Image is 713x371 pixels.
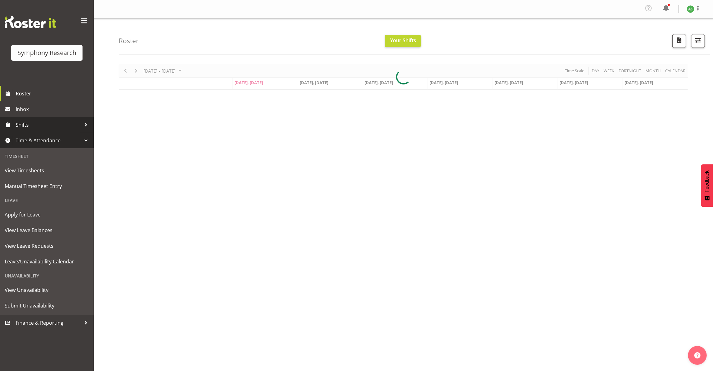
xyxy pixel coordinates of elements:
[16,120,81,130] span: Shifts
[2,254,92,269] a: Leave/Unavailability Calendar
[2,298,92,313] a: Submit Unavailability
[701,164,713,207] button: Feedback - Show survey
[694,352,700,358] img: help-xxl-2.png
[2,150,92,163] div: Timesheet
[16,318,81,328] span: Finance & Reporting
[5,226,89,235] span: View Leave Balances
[687,5,694,13] img: ange-steiger11422.jpg
[5,210,89,219] span: Apply for Leave
[5,301,89,310] span: Submit Unavailability
[2,238,92,254] a: View Leave Requests
[5,257,89,266] span: Leave/Unavailability Calendar
[691,34,705,48] button: Filter Shifts
[16,104,91,114] span: Inbox
[5,181,89,191] span: Manual Timesheet Entry
[119,37,139,44] h4: Roster
[5,166,89,175] span: View Timesheets
[5,241,89,251] span: View Leave Requests
[2,269,92,282] div: Unavailability
[672,34,686,48] button: Download a PDF of the roster according to the set date range.
[18,48,76,58] div: Symphony Research
[5,285,89,295] span: View Unavailability
[2,282,92,298] a: View Unavailability
[2,163,92,178] a: View Timesheets
[2,194,92,207] div: Leave
[2,207,92,222] a: Apply for Leave
[704,170,710,192] span: Feedback
[390,37,416,44] span: Your Shifts
[5,16,56,28] img: Rosterit website logo
[16,136,81,145] span: Time & Attendance
[385,35,421,47] button: Your Shifts
[2,222,92,238] a: View Leave Balances
[2,178,92,194] a: Manual Timesheet Entry
[16,89,91,98] span: Roster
